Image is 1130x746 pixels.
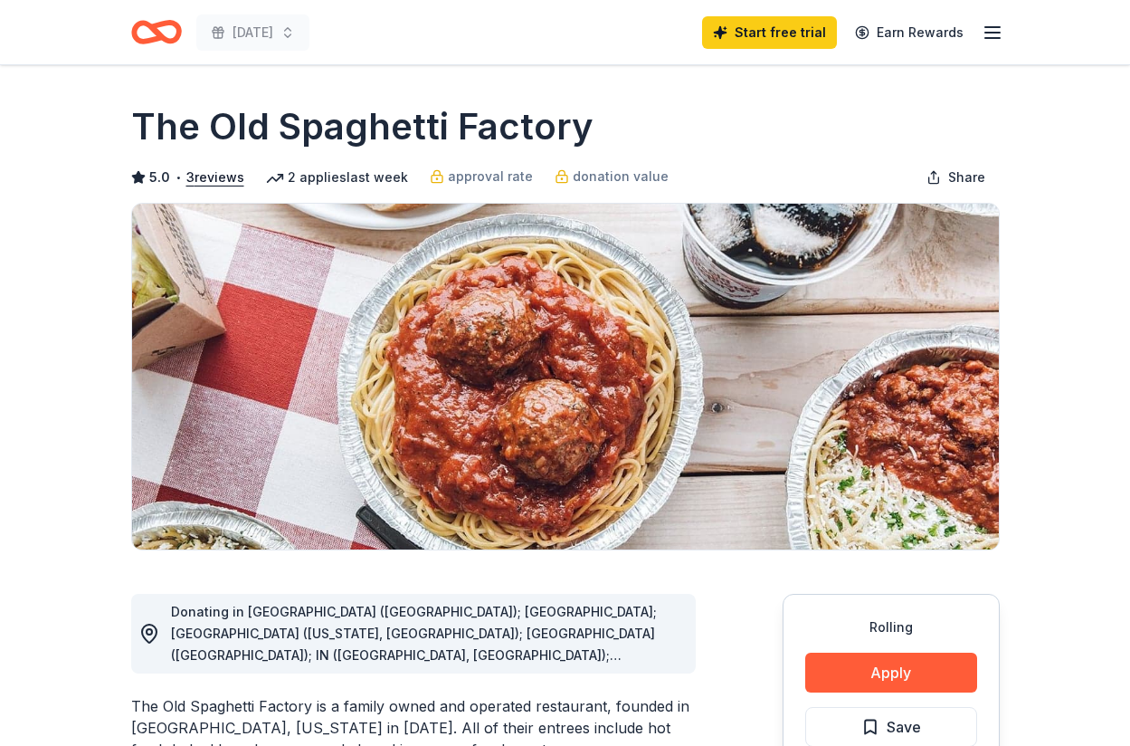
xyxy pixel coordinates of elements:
h1: The Old Spaghetti Factory [131,101,593,152]
span: donation value [573,166,669,187]
span: • [175,170,181,185]
span: Share [948,167,985,188]
a: approval rate [430,166,533,187]
span: [DATE] [233,22,273,43]
div: Rolling [805,617,977,638]
a: Home [131,11,182,53]
button: Share [912,159,1000,196]
a: donation value [555,166,669,187]
button: 3reviews [186,167,244,188]
span: Save [887,715,921,739]
span: approval rate [448,166,533,187]
span: 5.0 [149,167,170,188]
img: Image for The Old Spaghetti Factory [132,204,999,550]
a: Start free trial [702,16,837,49]
a: Earn Rewards [844,16,974,49]
div: 2 applies last week [266,167,408,188]
button: Apply [805,653,977,693]
button: [DATE] [196,14,309,51]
